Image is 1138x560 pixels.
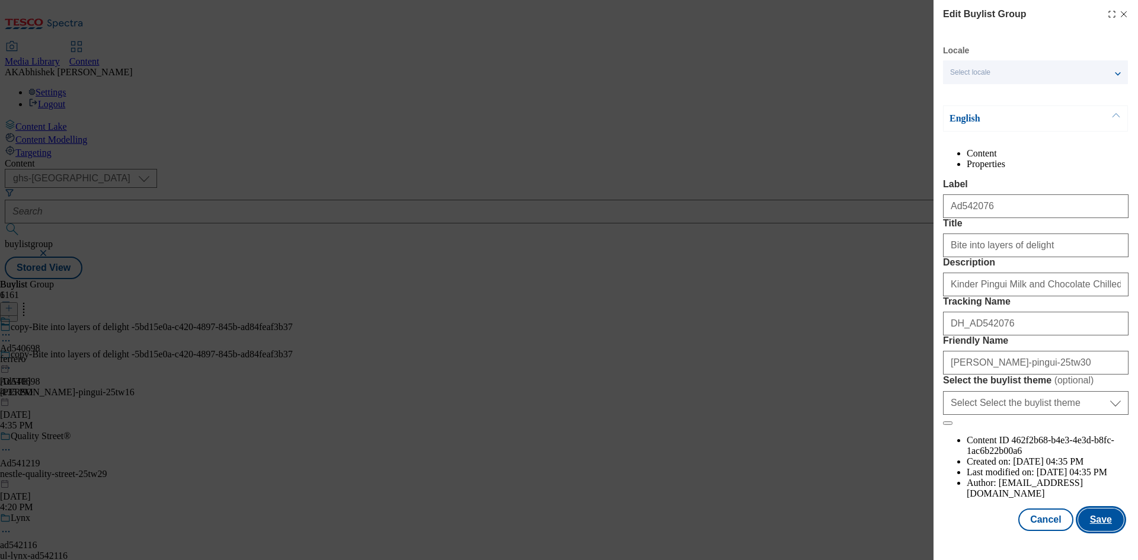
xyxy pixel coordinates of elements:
input: Enter Description [943,273,1129,296]
span: [EMAIL_ADDRESS][DOMAIN_NAME] [967,478,1083,498]
li: Content [967,148,1129,159]
label: Tracking Name [943,296,1129,307]
button: Select locale [943,60,1128,84]
input: Enter Friendly Name [943,351,1129,375]
span: ( optional ) [1054,375,1094,385]
label: Title [943,218,1129,229]
span: 462f2b68-b4e3-4e3d-b8fc-1ac6b22b00a6 [967,435,1114,456]
li: Last modified on: [967,467,1129,478]
li: Author: [967,478,1129,499]
span: Select locale [950,68,990,77]
label: Label [943,179,1129,190]
input: Enter Label [943,194,1129,218]
input: Enter Title [943,233,1129,257]
button: Save [1078,508,1124,531]
p: English [950,113,1074,124]
span: [DATE] 04:35 PM [1013,456,1083,466]
label: Select the buylist theme [943,375,1129,386]
h4: Edit Buylist Group [943,7,1026,21]
button: Cancel [1018,508,1073,531]
label: Description [943,257,1129,268]
input: Enter Tracking Name [943,312,1129,335]
li: Properties [967,159,1129,169]
li: Content ID [967,435,1129,456]
label: Friendly Name [943,335,1129,346]
label: Locale [943,47,969,54]
li: Created on: [967,456,1129,467]
span: [DATE] 04:35 PM [1037,467,1107,477]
